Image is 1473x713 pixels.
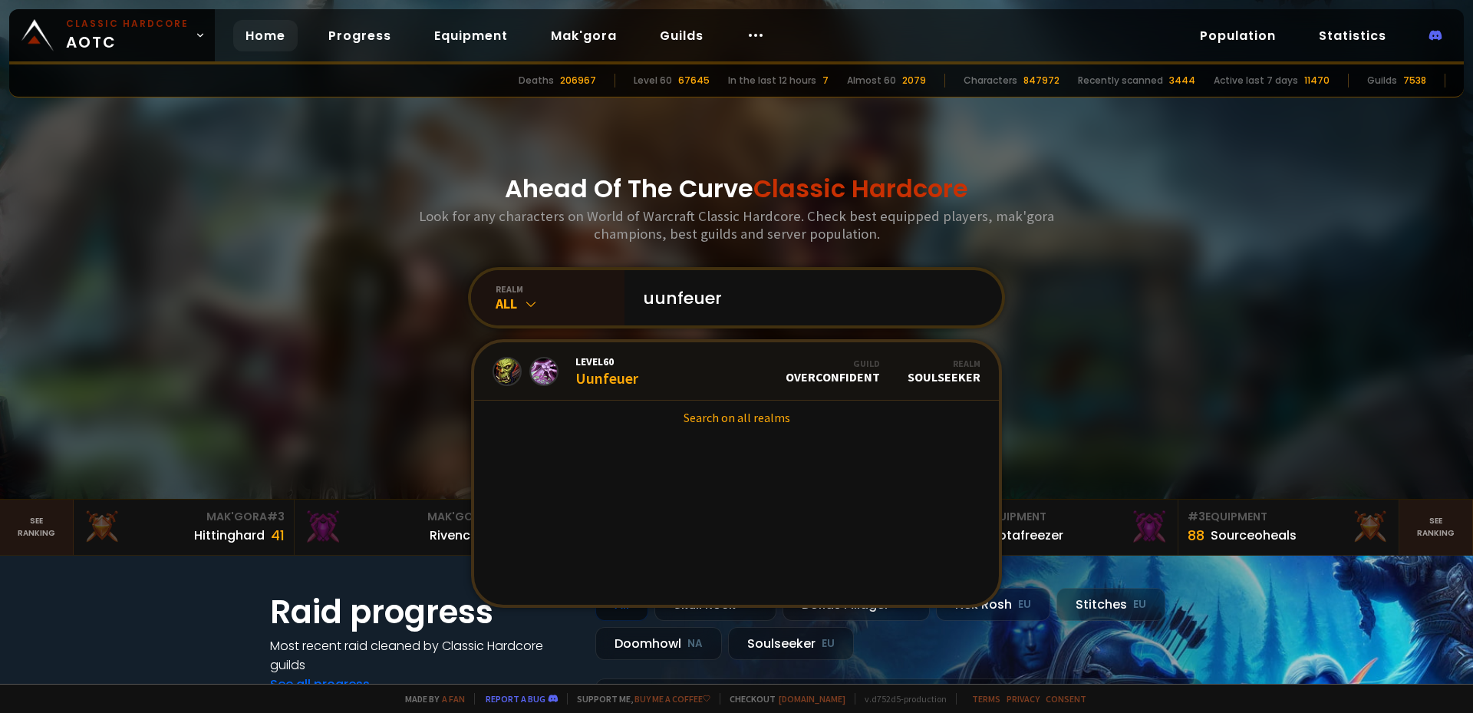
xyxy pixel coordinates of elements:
div: 2079 [902,74,926,87]
div: Notafreezer [990,526,1063,545]
a: Terms [972,693,1000,705]
div: 3444 [1169,74,1195,87]
a: [DOMAIN_NAME] [779,693,845,705]
div: Deaths [519,74,554,87]
div: Equipment [1188,509,1389,525]
div: Sourceoheals [1211,526,1297,545]
div: Recently scanned [1078,74,1163,87]
a: Guilds [648,20,716,51]
small: EU [1018,597,1031,612]
h1: Raid progress [270,588,577,636]
span: Level 60 [575,355,638,368]
a: Buy me a coffee [634,693,710,705]
a: Statistics [1307,20,1399,51]
div: Hittinghard [194,526,265,545]
a: Report a bug [486,693,545,705]
div: Stitches [1056,588,1165,621]
a: Level60UunfeuerGuildOverconfidentRealmSoulseeker [474,342,999,401]
span: Checkout [720,693,845,705]
a: Search on all realms [474,401,999,434]
div: realm [496,283,624,295]
a: Mak'gora [539,20,629,51]
div: Guild [786,358,880,369]
span: Support me, [567,693,710,705]
small: EU [1133,597,1146,612]
h4: Most recent raid cleaned by Classic Hardcore guilds [270,636,577,675]
div: 11470 [1304,74,1330,87]
div: 88 [1188,525,1204,546]
a: Progress [316,20,404,51]
input: Search a character... [634,270,984,325]
span: v. d752d5 - production [855,693,947,705]
div: Almost 60 [847,74,896,87]
div: Uunfeuer [575,355,638,388]
div: Guilds [1367,74,1397,87]
div: 7 [822,74,829,87]
div: Level 60 [634,74,672,87]
div: Realm [908,358,980,369]
a: Classic HardcoreAOTC [9,9,215,61]
a: a fan [442,693,465,705]
div: Equipment [967,509,1168,525]
span: # 3 [267,509,285,524]
div: Active last 7 days [1214,74,1298,87]
a: Consent [1046,693,1086,705]
a: Privacy [1007,693,1040,705]
small: EU [822,636,835,652]
div: Characters [964,74,1017,87]
span: # 3 [1188,509,1205,524]
div: 7538 [1403,74,1426,87]
div: Soulseeker [728,627,854,660]
a: Home [233,20,298,51]
div: Doomhowl [595,627,722,660]
div: 41 [271,525,285,546]
div: Rivench [430,526,478,545]
a: Mak'Gora#3Hittinghard41 [74,500,295,555]
div: Soulseeker [908,358,980,385]
div: In the last 12 hours [728,74,816,87]
div: 67645 [678,74,710,87]
span: Made by [396,693,465,705]
a: Equipment [422,20,520,51]
div: Overconfident [786,358,880,385]
a: #3Equipment88Sourceoheals [1178,500,1399,555]
div: Nek'Rosh [936,588,1050,621]
a: Population [1188,20,1288,51]
span: AOTC [66,17,189,54]
div: 206967 [560,74,596,87]
a: See all progress [270,675,370,693]
small: NA [687,636,703,652]
span: Classic Hardcore [753,171,968,206]
h1: Ahead Of The Curve [505,170,968,207]
div: Mak'Gora [83,509,285,525]
a: Mak'Gora#2Rivench100 [295,500,516,555]
a: #2Equipment88Notafreezer [957,500,1178,555]
small: Classic Hardcore [66,17,189,31]
div: Mak'Gora [304,509,506,525]
a: Seeranking [1399,500,1473,555]
div: All [496,295,624,312]
h3: Look for any characters on World of Warcraft Classic Hardcore. Check best equipped players, mak'g... [413,207,1060,243]
div: 847972 [1023,74,1059,87]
